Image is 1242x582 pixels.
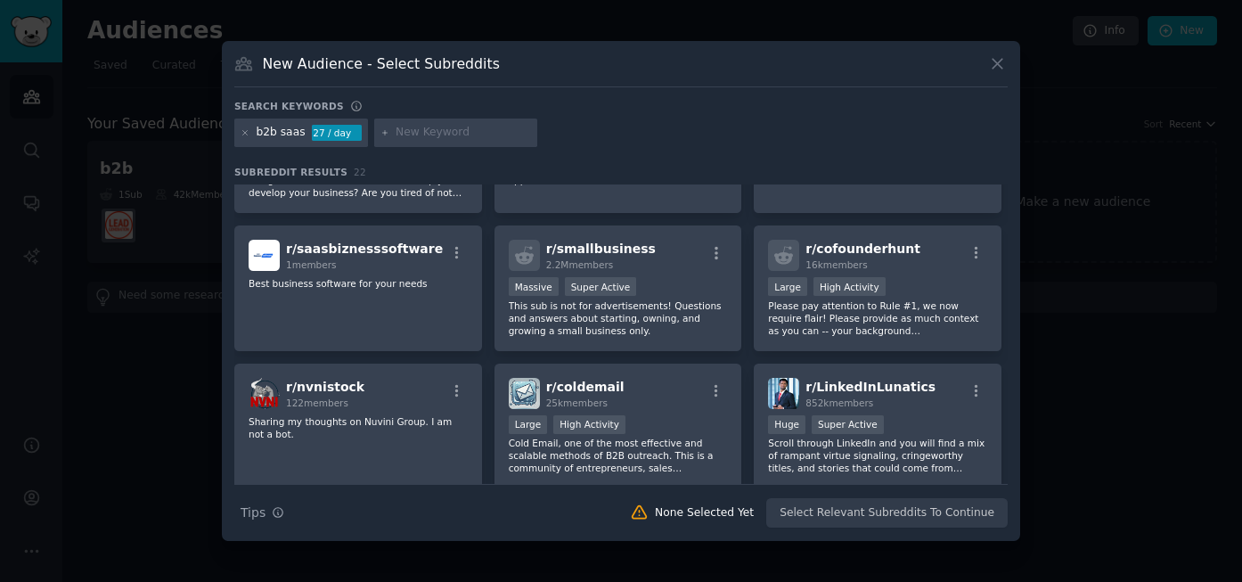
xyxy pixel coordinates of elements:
[768,277,807,296] div: Large
[354,167,366,177] span: 22
[805,380,936,394] span: r/ LinkedInLunatics
[768,378,799,409] img: LinkedInLunatics
[546,259,614,270] span: 2.2M members
[509,378,540,409] img: coldemail
[286,259,337,270] span: 1 members
[286,242,443,256] span: r/ saasbiznesssoftware
[553,415,625,434] div: High Activity
[509,299,728,337] p: This sub is not for advertisements! Questions and answers about starting, owning, and growing a s...
[396,125,531,141] input: New Keyword
[768,437,987,474] p: Scroll through LinkedIn and you will find a mix of rampant virtue signaling, cringeworthy titles,...
[249,240,280,271] img: saasbiznesssoftware
[257,125,306,141] div: b2b saas
[249,415,468,440] p: Sharing my thoughts on Nuvini Group. I am not a bot.
[509,415,548,434] div: Large
[249,378,280,409] img: nvnistock
[546,380,625,394] span: r/ coldemail
[805,398,873,408] span: 852k members
[241,504,266,522] span: Tips
[805,242,920,256] span: r/ cofounderhunt
[234,166,347,178] span: Subreddit Results
[509,437,728,474] p: Cold Email, one of the most effective and scalable methods of B2B outreach. This is a community o...
[546,242,656,256] span: r/ smallbusiness
[234,497,290,529] button: Tips
[768,299,987,337] p: Please pay attention to Rule #1, we now require flair! Please provide as much context as you can ...
[286,380,364,394] span: r/ nvnistock
[249,277,468,290] p: Best business software for your needs
[805,259,867,270] span: 16k members
[812,415,884,434] div: Super Active
[234,100,344,112] h3: Search keywords
[312,125,362,141] div: 27 / day
[509,277,559,296] div: Massive
[565,277,637,296] div: Super Active
[768,415,805,434] div: Huge
[813,277,886,296] div: High Activity
[655,505,754,521] div: None Selected Yet
[286,398,348,408] span: 122 members
[263,54,500,73] h3: New Audience - Select Subreddits
[546,398,608,408] span: 25k members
